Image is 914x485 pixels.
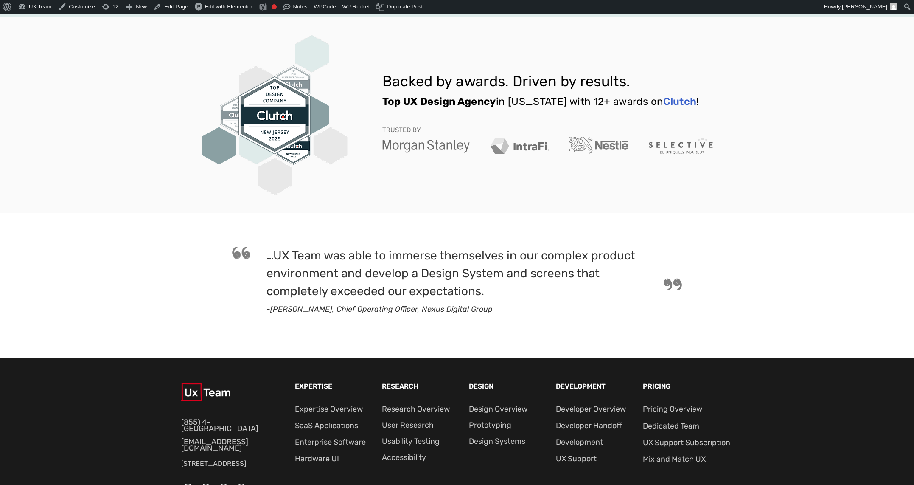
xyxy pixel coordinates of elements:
[382,96,496,107] strong: Top UX Design Agency
[266,305,493,314] em: -[PERSON_NAME], Chief Operating Officer, Nexus Digital Group
[295,437,366,447] a: Enterprise Software
[295,383,372,389] p: Expertise
[469,383,546,389] p: Design
[272,4,277,9] div: Focus keyphrase not set
[556,421,622,430] a: Developer Handoff
[556,454,597,463] a: UX Support
[382,127,421,133] p: TRUSTED BY
[382,404,450,414] a: Research Overview
[295,421,358,430] a: SaaS Applications
[295,454,339,463] a: Hardware UI
[181,437,248,453] a: [EMAIL_ADDRESS][DOMAIN_NAME]
[382,420,434,430] a: User Research
[842,3,887,10] span: [PERSON_NAME]
[643,383,733,389] p: Pricing
[469,420,511,430] a: Prototyping
[469,404,527,414] a: Design Overview
[643,454,706,464] a: Mix and Match UX
[382,139,470,153] img: Morgan Stanley
[382,95,713,108] p: in [US_STATE] with 12+ awards on !
[490,138,549,155] img: IntraFi
[556,404,626,414] a: Developer Overview
[556,437,603,447] a: Development
[382,383,459,389] p: Research
[205,3,252,10] span: Edit with Elementor
[643,438,730,447] a: UX Support Subscription
[181,383,230,401] img: Ux team logo
[469,437,525,446] a: Design Systems
[556,383,633,389] p: Development
[649,138,713,155] img: Selective
[872,444,914,485] iframe: Chat Widget
[201,34,348,196] img: Awarded top design company in New Jersey for 2025 by Clutch.
[643,421,699,431] a: Dedicated Team
[181,417,258,433] a: (855) 4-[GEOGRAPHIC_DATA]
[295,404,363,414] a: Expertise Overview
[569,137,628,154] img: Nestle
[382,437,440,446] a: Usability Testing
[181,458,276,469] p: [STREET_ADDRESS]
[382,73,631,90] span: Backed by awards. Driven by results.
[643,404,702,414] a: Pricing Overview
[266,247,653,300] div: …UX Team was able to immerse themselves in our complex product environment and develop a Design S...
[663,96,696,107] a: Clutch
[382,453,426,462] a: Accessibility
